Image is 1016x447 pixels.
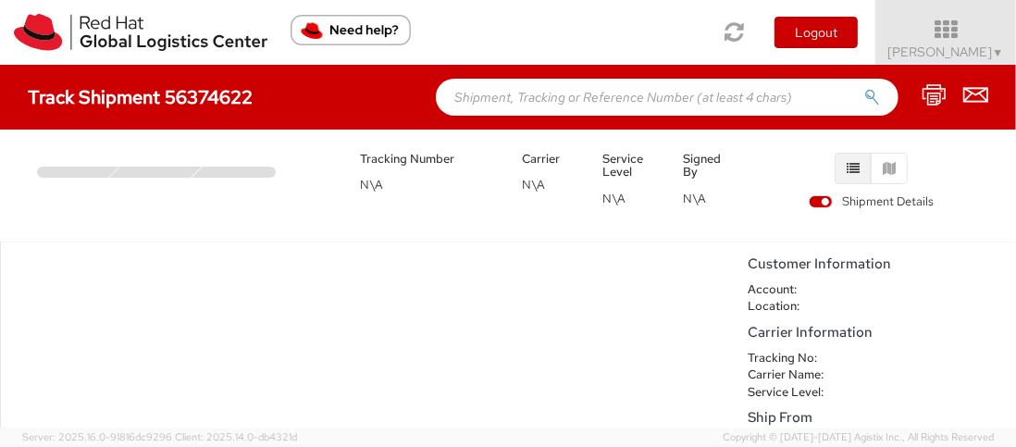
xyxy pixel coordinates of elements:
[602,153,655,180] h5: Service Level
[734,298,853,316] dt: Location:
[734,384,853,402] dt: Service Level:
[436,79,898,116] input: Shipment, Tracking or Reference Number (at least 4 chars)
[602,191,626,206] span: N\A
[734,281,853,299] dt: Account:
[684,153,737,180] h5: Signed By
[748,256,1007,272] h5: Customer Information
[360,177,383,192] span: N\A
[14,14,267,51] img: rh-logistics-00dfa346123c4ec078e1.svg
[360,153,494,166] h5: Tracking Number
[809,193,934,214] label: Shipment Details
[734,366,853,384] dt: Carrier Name:
[748,325,1007,341] h5: Carrier Information
[888,43,1004,60] span: [PERSON_NAME]
[175,430,297,443] span: Client: 2025.14.0-db4321d
[723,430,994,445] span: Copyright © [DATE]-[DATE] Agistix Inc., All Rights Reserved
[522,177,545,192] span: N\A
[522,153,575,166] h5: Carrier
[291,15,411,45] button: Need help?
[809,193,934,211] span: Shipment Details
[22,430,172,443] span: Server: 2025.16.0-91816dc9296
[734,350,853,367] dt: Tracking No:
[684,191,707,206] span: N\A
[774,17,858,48] button: Logout
[993,45,1004,60] span: ▼
[748,410,1007,426] h5: Ship From
[28,87,253,107] h4: Track Shipment 56374622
